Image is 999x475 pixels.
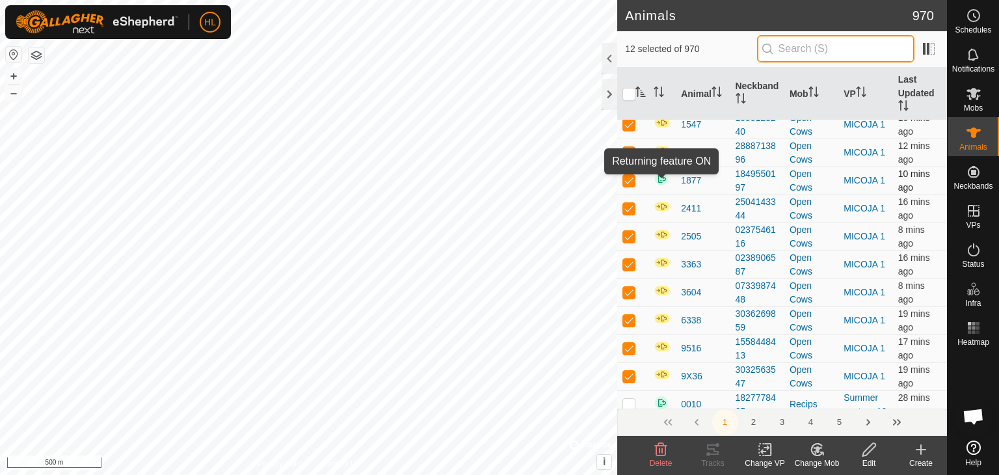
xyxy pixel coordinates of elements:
span: 14 Oct 2025, 2:52 pm [898,197,930,221]
span: 6338 [681,314,701,327]
div: 2504143344 [736,195,779,223]
button: 1 [712,409,738,435]
p-sorticon: Activate to sort [898,102,909,113]
span: 14 Oct 2025, 3:00 pm [898,280,925,305]
span: 0010 [681,398,701,411]
a: MICOJA 1 [844,343,885,353]
div: Open Cows [790,251,833,278]
div: 1090125240 [736,111,779,139]
img: In Progress [654,201,671,212]
input: Search (S) [757,35,914,62]
button: Last Page [884,409,910,435]
a: MICOJA 1 [844,315,885,325]
button: Reset Map [6,47,21,62]
button: 5 [827,409,853,435]
img: In Progress [654,229,671,240]
th: Animal [676,68,730,120]
span: VPs [966,221,980,229]
img: In Progress [654,117,671,128]
button: 3 [769,409,795,435]
div: Change VP [739,457,791,469]
span: 1547 [681,118,701,131]
div: Open Cows [790,111,833,139]
button: i [597,455,611,469]
span: 2411 [681,202,701,215]
th: Neckband [730,68,784,120]
div: Tracks [687,457,739,469]
a: Summer pasture 10 [844,392,886,416]
span: 14 Oct 2025, 2:58 pm [898,113,930,137]
th: Mob [784,68,838,120]
div: Open Cows [790,279,833,306]
button: 2 [741,409,767,435]
a: MICOJA 1 [844,119,885,129]
span: 3363 [681,258,701,271]
span: 12 selected of 970 [625,42,756,56]
span: 970 [912,6,934,25]
img: In Progress [654,145,671,156]
img: In Progress [654,285,671,296]
div: Open Cows [790,167,833,195]
p-sorticon: Activate to sort [736,95,746,105]
div: Recips [790,398,833,411]
span: 9516 [681,342,701,355]
a: MICOJA 1 [844,259,885,269]
div: 3036269859 [736,307,779,334]
span: 14 Oct 2025, 3:00 pm [898,224,925,249]
p-sorticon: Activate to sort [654,88,664,99]
span: 9X36 [681,370,702,383]
h2: Animals [625,8,912,23]
button: Next Page [855,409,881,435]
div: 1827778465 [736,391,779,418]
p-sorticon: Activate to sort [635,88,646,99]
a: MICOJA 1 [844,203,885,213]
div: 3032563547 [736,363,779,390]
div: Open Cows [790,223,833,251]
span: Status [962,260,984,268]
span: 14 Oct 2025, 2:58 pm [898,169,930,193]
img: returning on [654,171,669,187]
button: + [6,68,21,84]
span: HL [204,16,216,29]
a: MICOJA 1 [844,147,885,157]
p-sorticon: Activate to sort [856,88,866,99]
p-sorticon: Activate to sort [808,88,819,99]
span: 14 Oct 2025, 2:48 pm [898,364,930,388]
span: 14 Oct 2025, 2:40 pm [898,392,930,416]
a: MICOJA 1 [844,231,885,241]
span: i [603,456,606,467]
p-sorticon: Activate to sort [712,88,722,99]
span: 1548 [681,146,701,159]
div: Open Cows [790,139,833,167]
button: – [6,85,21,101]
span: 3604 [681,286,701,299]
div: 0733987448 [736,279,779,306]
span: Animals [959,143,987,151]
img: In Progress [654,369,671,380]
a: MICOJA 1 [844,287,885,297]
span: Infra [965,299,981,307]
div: Open Cows [790,307,833,334]
img: In Progress [654,341,671,352]
th: Last Updated [893,68,947,120]
span: 14 Oct 2025, 2:49 pm [898,308,930,332]
div: 1558448413 [736,335,779,362]
img: In Progress [654,257,671,268]
a: MICOJA 1 [844,371,885,381]
a: Help [948,435,999,472]
span: 1877 [681,174,701,187]
a: Privacy Policy [258,458,306,470]
a: MICOJA 1 [844,175,885,185]
div: Create [895,457,947,469]
div: 1849550197 [736,167,779,195]
span: Neckbands [953,182,992,190]
div: Open Cows [790,335,833,362]
span: Heatmap [957,338,989,346]
span: Help [965,459,981,467]
a: Contact Us [321,458,360,470]
span: Mobs [964,104,983,112]
span: 14 Oct 2025, 2:52 pm [898,252,930,277]
span: 14 Oct 2025, 2:51 pm [898,336,930,360]
div: Open chat [954,397,993,436]
button: Map Layers [29,47,44,63]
